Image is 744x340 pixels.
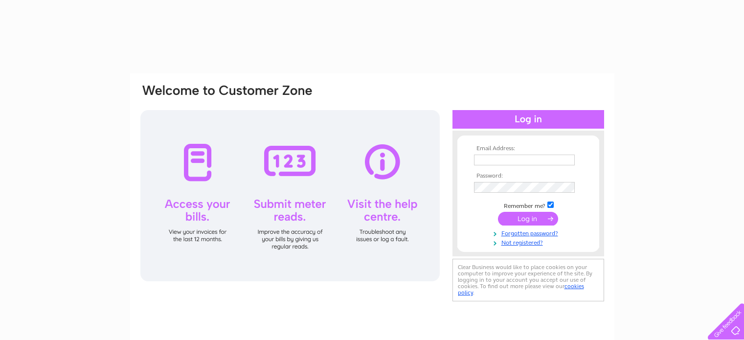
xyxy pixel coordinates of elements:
input: Submit [498,212,558,226]
th: Email Address: [472,145,585,152]
a: Not registered? [474,237,585,247]
a: Forgotten password? [474,228,585,237]
td: Remember me? [472,200,585,210]
th: Password: [472,173,585,180]
div: Clear Business would like to place cookies on your computer to improve your experience of the sit... [452,259,604,301]
a: cookies policy [458,283,584,296]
